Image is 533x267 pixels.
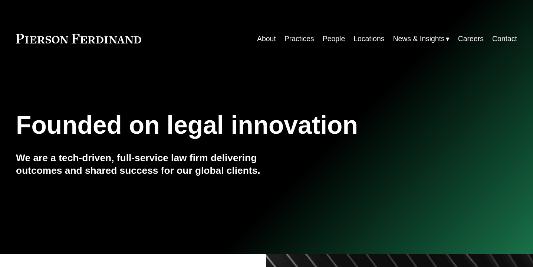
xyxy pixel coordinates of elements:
a: folder dropdown [393,32,449,46]
a: Careers [458,32,484,46]
a: Practices [284,32,314,46]
a: People [323,32,345,46]
h4: We are a tech-driven, full-service law firm delivering outcomes and shared success for our global... [16,152,266,177]
a: About [257,32,276,46]
a: Contact [492,32,517,46]
span: News & Insights [393,32,444,45]
h1: Founded on legal innovation [16,111,434,139]
a: Locations [353,32,384,46]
